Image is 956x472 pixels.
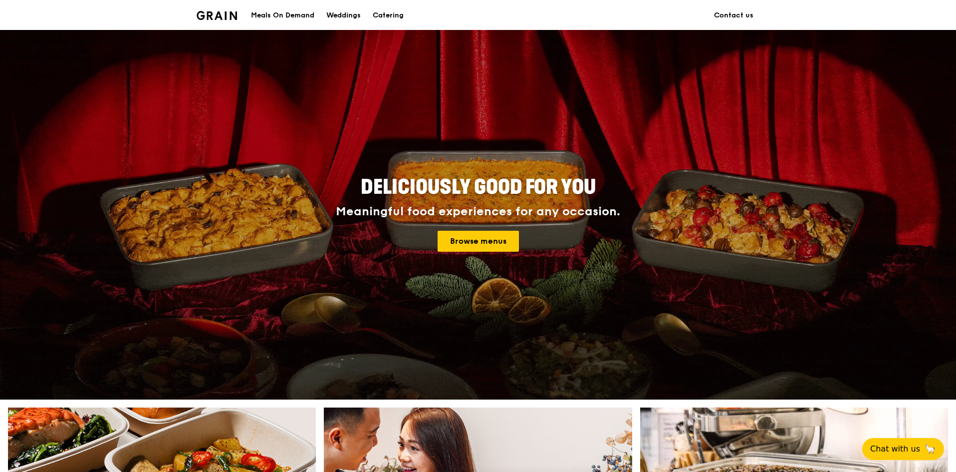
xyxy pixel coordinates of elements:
div: Catering [373,0,404,30]
button: Chat with us🦙 [862,438,944,460]
a: Catering [367,0,410,30]
img: Grain [197,11,237,20]
div: Meaningful food experiences for any occasion. [298,205,658,219]
span: Chat with us [870,443,920,455]
a: Contact us [708,0,759,30]
a: Browse menus [438,231,519,252]
div: Meals On Demand [251,0,314,30]
span: Deliciously good for you [361,175,596,199]
a: Weddings [320,0,367,30]
div: Weddings [326,0,361,30]
span: 🦙 [924,443,936,455]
